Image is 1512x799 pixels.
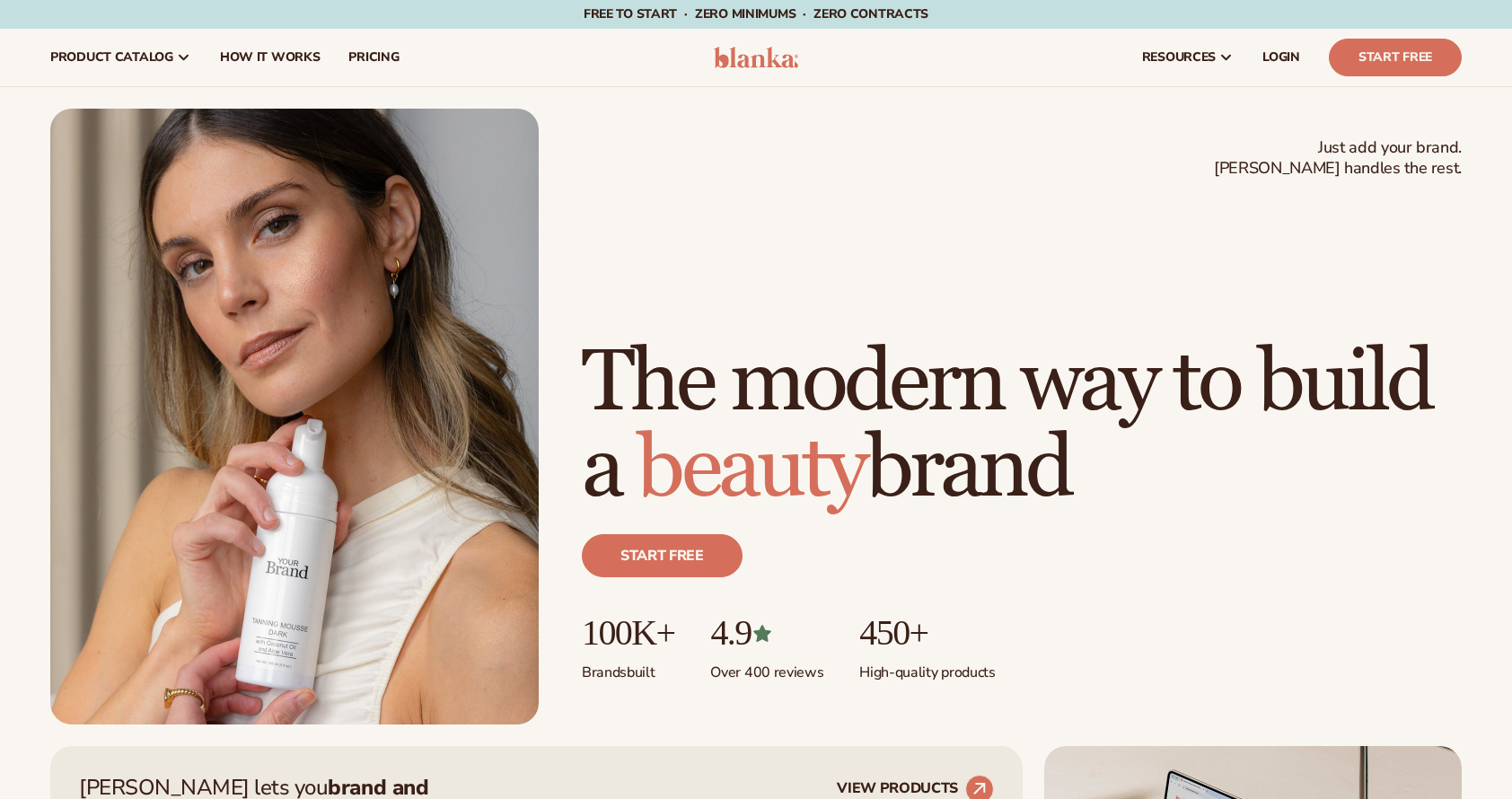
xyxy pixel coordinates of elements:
p: 450+ [859,613,995,653]
img: Female holding tanning mousse. [50,109,539,724]
p: Brands built [582,653,674,682]
span: beauty [637,417,865,522]
span: LOGIN [1262,50,1300,65]
p: 4.9 [710,613,823,653]
a: How It Works [206,29,335,86]
p: Over 400 reviews [710,653,823,682]
span: Free to start · ZERO minimums · ZERO contracts [584,5,928,22]
a: pricing [334,29,413,86]
span: Just add your brand. [PERSON_NAME] handles the rest. [1214,137,1462,180]
span: resources [1142,50,1216,65]
a: resources [1128,29,1248,86]
a: Start free [582,534,743,577]
span: pricing [348,50,399,65]
a: product catalog [36,29,206,86]
p: High-quality products [859,653,995,682]
h1: The modern way to build a brand [582,340,1462,513]
a: Start Free [1329,39,1462,76]
p: 100K+ [582,613,674,653]
img: logo [714,47,799,68]
span: product catalog [50,50,173,65]
a: LOGIN [1248,29,1314,86]
span: How It Works [220,50,321,65]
